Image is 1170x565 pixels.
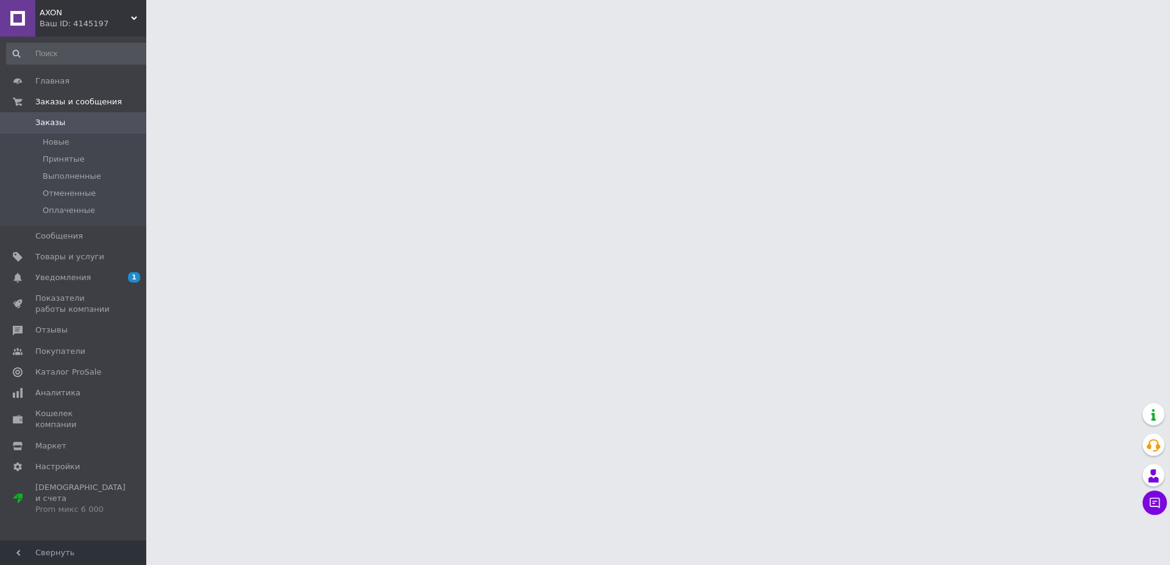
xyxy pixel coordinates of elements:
span: [DEMOGRAPHIC_DATA] и счета [35,482,126,516]
span: Покупатели [35,346,85,357]
span: Главная [35,76,69,87]
span: Выполненные [43,171,101,182]
button: Чат с покупателем [1143,491,1167,515]
span: Оплаченные [43,205,95,216]
span: Сообщения [35,231,83,242]
span: Отзывы [35,325,68,336]
span: Маркет [35,441,66,452]
span: AXON [40,7,131,18]
span: Товары и услуги [35,251,104,262]
div: Prom микс 6 000 [35,504,126,515]
span: Заказы и сообщения [35,96,122,107]
span: 1 [128,272,140,282]
span: Отмененные [43,188,96,199]
span: Настройки [35,461,80,472]
span: Аналитика [35,387,80,398]
span: Принятые [43,154,85,165]
span: Кошелек компании [35,408,113,430]
span: Заказы [35,117,65,128]
div: Ваш ID: 4145197 [40,18,146,29]
span: Уведомления [35,272,91,283]
span: Каталог ProSale [35,367,101,378]
input: Поиск [6,43,151,65]
span: Новые [43,137,69,148]
span: Показатели работы компании [35,293,113,315]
